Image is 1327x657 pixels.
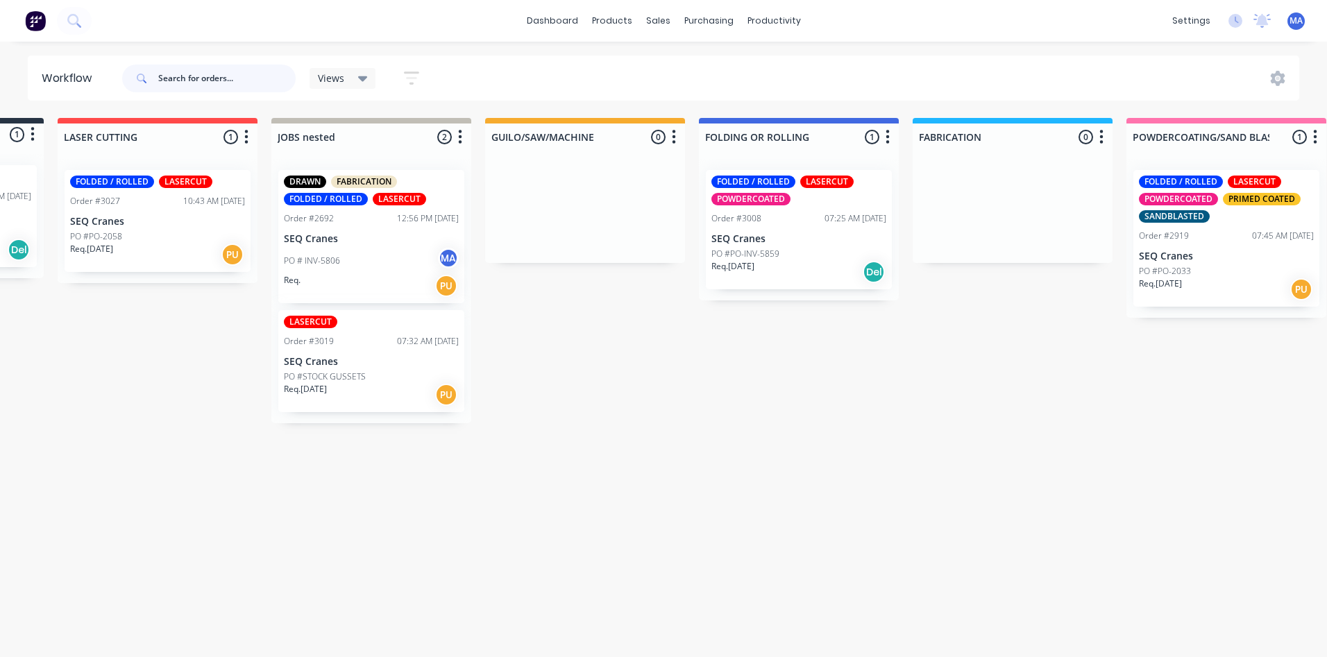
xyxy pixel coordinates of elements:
div: Order #2692 [284,212,334,225]
img: Factory [25,10,46,31]
p: PO #STOCK GUSSETS [284,370,366,383]
div: purchasing [677,10,741,31]
div: products [585,10,639,31]
div: PU [435,275,457,297]
div: LASERCUT [373,193,426,205]
div: LASERCUT [1228,176,1281,188]
div: 12:56 PM [DATE] [397,212,459,225]
div: Order #2919 [1139,230,1189,242]
div: Order #3019 [284,335,334,348]
p: Req. [DATE] [1139,278,1182,290]
div: sales [639,10,677,31]
p: Req. [DATE] [284,383,327,395]
div: FOLDED / ROLLEDLASERCUTPOWDERCOATEDPRIMED COATEDSANDBLASTEDOrder #291907:45 AM [DATE]SEQ CranesPO... [1133,170,1319,307]
div: FOLDED / ROLLED [70,176,154,188]
p: SEQ Cranes [284,356,459,368]
p: Req. [284,274,301,287]
div: PRIMED COATED [1223,193,1301,205]
div: productivity [741,10,808,31]
div: FOLDED / ROLLED [284,193,368,205]
p: PO #PO-2058 [70,230,122,243]
div: 07:25 AM [DATE] [825,212,886,225]
p: SEQ Cranes [1139,250,1314,262]
p: Req. [DATE] [70,243,113,255]
p: Req. [DATE] [711,260,754,273]
div: LASERCUT [159,176,212,188]
div: FOLDED / ROLLED [1139,176,1223,188]
p: SEQ Cranes [284,233,459,245]
div: Workflow [42,70,99,87]
div: POWDERCOATED [711,193,791,205]
span: Views [318,71,344,85]
div: FOLDED / ROLLEDLASERCUTOrder #302710:43 AM [DATE]SEQ CranesPO #PO-2058Req.[DATE]PU [65,170,251,272]
div: SANDBLASTED [1139,210,1210,223]
div: DRAWNFABRICATIONFOLDED / ROLLEDLASERCUTOrder #269212:56 PM [DATE]SEQ CranesPO # INV-5806MAReq.PU [278,170,464,303]
div: LASERCUT [800,176,854,188]
p: PO #PO-INV-5859 [711,248,779,260]
p: PO #PO-2033 [1139,265,1191,278]
div: Order #3027 [70,195,120,207]
div: MA [438,248,459,268]
p: PO # INV-5806 [284,255,340,267]
div: LASERCUTOrder #301907:32 AM [DATE]SEQ CranesPO #STOCK GUSSETSReq.[DATE]PU [278,310,464,412]
input: Search for orders... [158,65,296,92]
p: SEQ Cranes [70,216,245,228]
div: Del [863,261,885,283]
div: 07:32 AM [DATE] [397,335,459,348]
span: MA [1290,15,1303,27]
div: LASERCUT [284,316,337,328]
div: DRAWN [284,176,326,188]
div: PU [435,384,457,406]
div: FOLDED / ROLLED [711,176,795,188]
div: PU [221,244,244,266]
div: POWDERCOATED [1139,193,1218,205]
p: SEQ Cranes [711,233,886,245]
a: dashboard [520,10,585,31]
div: FOLDED / ROLLEDLASERCUTPOWDERCOATEDOrder #300807:25 AM [DATE]SEQ CranesPO #PO-INV-5859Req.[DATE]Del [706,170,892,289]
div: PU [1290,278,1312,300]
div: 10:43 AM [DATE] [183,195,245,207]
div: Del [8,239,30,261]
div: settings [1165,10,1217,31]
div: Order #3008 [711,212,761,225]
div: 07:45 AM [DATE] [1252,230,1314,242]
div: FABRICATION [331,176,397,188]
